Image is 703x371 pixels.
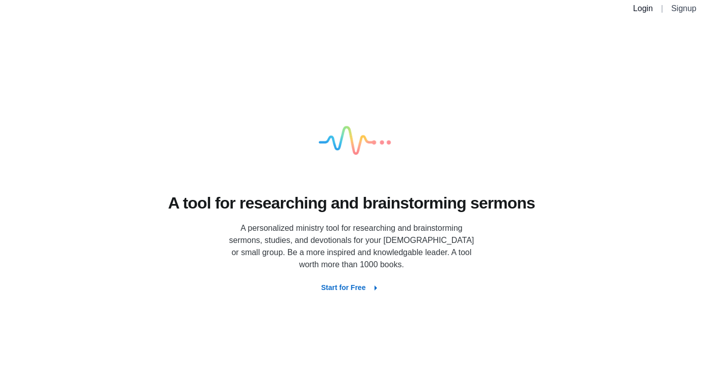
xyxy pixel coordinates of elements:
[313,283,390,292] a: Start for Free
[301,91,402,192] img: logo
[633,4,653,13] a: Login
[671,4,696,13] a: Signup
[313,279,390,297] button: Start for Free
[657,3,667,15] li: |
[168,192,535,214] h1: A tool for researching and brainstorming sermons
[225,222,478,271] p: A personalized ministry tool for researching and brainstorming sermons, studies, and devotionals ...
